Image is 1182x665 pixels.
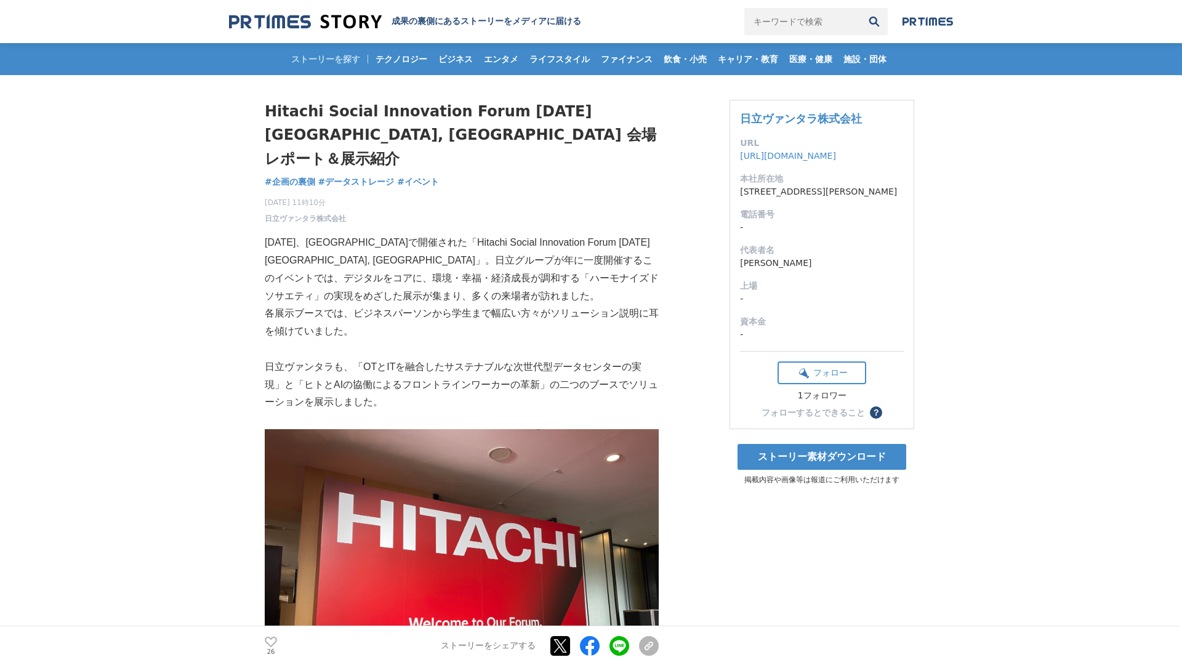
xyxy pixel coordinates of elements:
[740,208,904,221] dt: 電話番号
[903,17,953,26] img: prtimes
[596,43,657,75] a: ファイナンス
[318,175,395,188] a: #データストレージ
[265,213,346,224] a: 日立ヴァンタラ株式会社
[762,408,865,417] div: フォローするとできること
[740,315,904,328] dt: 資本金
[740,257,904,270] dd: [PERSON_NAME]
[525,54,595,65] span: ライフスタイル
[397,175,439,188] a: #イベント
[479,43,523,75] a: エンタメ
[740,280,904,292] dt: 上場
[738,444,906,470] a: ストーリー素材ダウンロード
[397,176,439,187] span: #イベント
[318,176,395,187] span: #データストレージ
[265,234,659,305] p: [DATE]、[GEOGRAPHIC_DATA]で開催された「Hitachi Social Innovation Forum [DATE] [GEOGRAPHIC_DATA], [GEOGRAP...
[229,14,581,30] a: 成果の裏側にあるストーリーをメディアに届ける 成果の裏側にあるストーリーをメディアに届ける
[371,43,432,75] a: テクノロジー
[713,54,783,65] span: キャリア・教育
[740,185,904,198] dd: [STREET_ADDRESS][PERSON_NAME]
[740,137,904,150] dt: URL
[441,640,536,651] p: ストーリーをシェアする
[713,43,783,75] a: キャリア・教育
[265,197,346,208] span: [DATE] 11時10分
[740,112,862,125] a: 日立ヴァンタラ株式会社
[861,8,888,35] button: 検索
[784,54,837,65] span: 医療・健康
[265,305,659,341] p: 各展示ブースでは、ビジネスパーソンから学生まで幅広い方々がソリューション説明に耳を傾けていました。
[870,406,882,419] button: ？
[838,43,891,75] a: 施設・団体
[744,8,861,35] input: キーワードで検索
[265,176,315,187] span: #企画の裏側
[265,648,277,655] p: 26
[265,100,659,171] h1: Hitachi Social Innovation Forum [DATE] [GEOGRAPHIC_DATA], [GEOGRAPHIC_DATA] 会場レポート＆展示紹介
[265,358,659,411] p: 日立ヴァンタラも、「OTとITを融合したサステナブルな次世代型データセンターの実現」と「ヒトとAIの協働によるフロントラインワーカーの革新」の二つのブースでソリューションを展示しました。
[433,43,478,75] a: ビジネス
[778,390,866,401] div: 1フォロワー
[659,54,712,65] span: 飲食・小売
[784,43,837,75] a: 医療・健康
[778,361,866,384] button: フォロー
[740,151,836,161] a: [URL][DOMAIN_NAME]
[740,172,904,185] dt: 本社所在地
[740,328,904,341] dd: -
[740,244,904,257] dt: 代表者名
[872,408,880,417] span: ？
[659,43,712,75] a: 飲食・小売
[525,43,595,75] a: ライフスタイル
[838,54,891,65] span: 施設・団体
[740,292,904,305] dd: -
[392,16,581,27] h2: 成果の裏側にあるストーリーをメディアに届ける
[265,175,315,188] a: #企画の裏側
[740,221,904,234] dd: -
[596,54,657,65] span: ファイナンス
[433,54,478,65] span: ビジネス
[371,54,432,65] span: テクノロジー
[479,54,523,65] span: エンタメ
[229,14,382,30] img: 成果の裏側にあるストーリーをメディアに届ける
[730,475,914,485] p: 掲載内容や画像等は報道にご利用いただけます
